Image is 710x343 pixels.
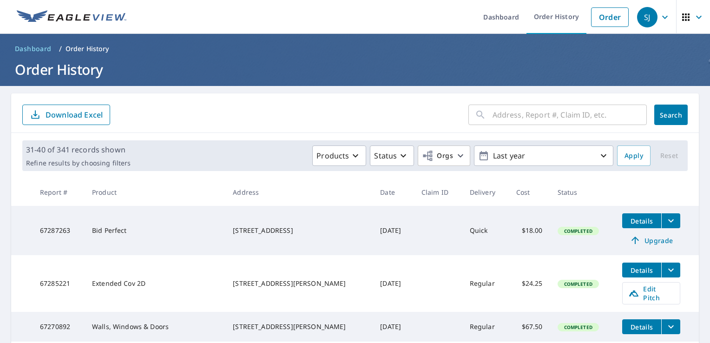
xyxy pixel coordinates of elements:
input: Address, Report #, Claim ID, etc. [493,102,647,128]
span: Completed [559,281,598,287]
span: Apply [625,150,643,162]
p: 31-40 of 341 records shown [26,144,131,155]
button: Search [654,105,688,125]
td: Extended Cov 2D [85,255,225,312]
button: filesDropdownBtn-67285221 [661,263,680,277]
div: [STREET_ADDRESS][PERSON_NAME] [233,279,365,288]
th: Cost [509,178,550,206]
button: Products [312,145,366,166]
td: 67270892 [33,312,85,342]
button: detailsBtn-67270892 [622,319,661,334]
th: Date [373,178,414,206]
div: SJ [637,7,657,27]
p: Last year [489,148,598,164]
img: EV Logo [17,10,126,24]
button: Last year [474,145,613,166]
th: Report # [33,178,85,206]
td: $18.00 [509,206,550,255]
td: [DATE] [373,312,414,342]
p: Download Excel [46,110,103,120]
td: 67285221 [33,255,85,312]
p: Order History [66,44,109,53]
p: Products [316,150,349,161]
a: Upgrade [622,233,680,248]
td: [DATE] [373,206,414,255]
th: Address [225,178,373,206]
td: [DATE] [373,255,414,312]
nav: breadcrumb [11,41,699,56]
button: Status [370,145,414,166]
a: Edit Pitch [622,282,680,304]
td: Quick [462,206,509,255]
button: Download Excel [22,105,110,125]
td: Walls, Windows & Doors [85,312,225,342]
button: filesDropdownBtn-67270892 [661,319,680,334]
span: Details [628,266,656,275]
td: 67287263 [33,206,85,255]
button: detailsBtn-67285221 [622,263,661,277]
span: Details [628,217,656,225]
span: Completed [559,228,598,234]
div: [STREET_ADDRESS] [233,226,365,235]
th: Claim ID [414,178,462,206]
button: Apply [617,145,651,166]
span: Dashboard [15,44,52,53]
th: Status [550,178,615,206]
div: [STREET_ADDRESS][PERSON_NAME] [233,322,365,331]
td: Bid Perfect [85,206,225,255]
td: Regular [462,255,509,312]
p: Refine results by choosing filters [26,159,131,167]
span: Orgs [422,150,453,162]
span: Search [662,111,680,119]
th: Product [85,178,225,206]
p: Status [374,150,397,161]
span: Details [628,323,656,331]
td: $24.25 [509,255,550,312]
a: Dashboard [11,41,55,56]
li: / [59,43,62,54]
button: filesDropdownBtn-67287263 [661,213,680,228]
td: Regular [462,312,509,342]
h1: Order History [11,60,699,79]
th: Delivery [462,178,509,206]
td: $67.50 [509,312,550,342]
a: Order [591,7,629,27]
span: Edit Pitch [628,284,674,302]
button: detailsBtn-67287263 [622,213,661,228]
button: Orgs [418,145,470,166]
span: Upgrade [628,235,675,246]
span: Completed [559,324,598,330]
